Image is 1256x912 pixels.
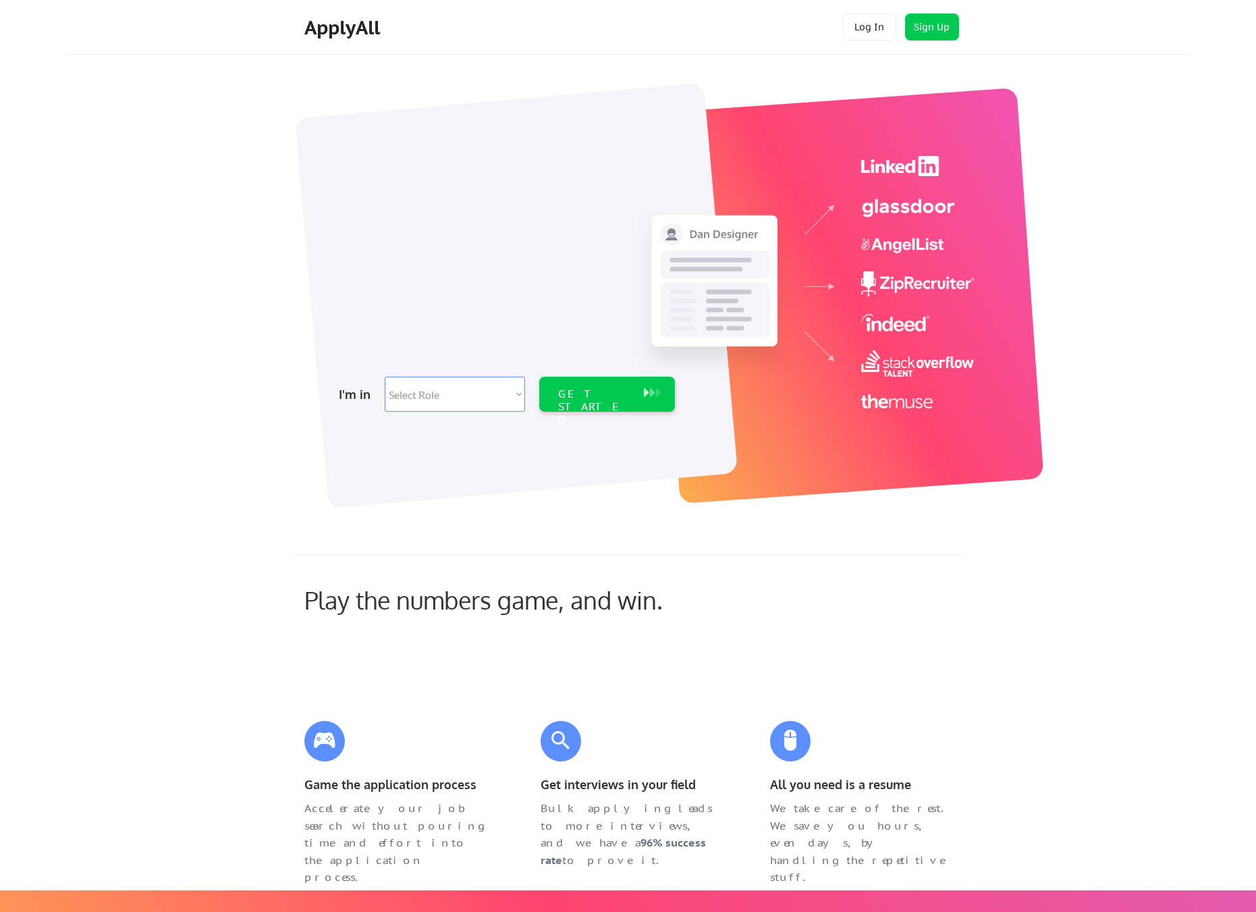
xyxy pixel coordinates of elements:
div: Bulk applying leads to more interviews, and we have a to prove it. [541,800,723,869]
button: Sign Up [905,14,959,41]
button: Log In [842,14,896,41]
strong: 96% success rate [541,836,709,867]
div: ApplyAll [304,16,384,39]
div: Play the numbers game, and win. [304,585,723,614]
div: I'm in [339,383,377,405]
div: GET STARTED [558,387,630,427]
div: Game the application process [304,775,487,795]
div: We take care of the rest. We save you hours, even days, by handling the repetitive stuff. [770,800,952,886]
div: Accelerate your job search without pouring time and effort into the application process. [304,800,487,886]
div: All you need is a resume [770,775,952,795]
div: Get interviews in your field [541,775,723,795]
